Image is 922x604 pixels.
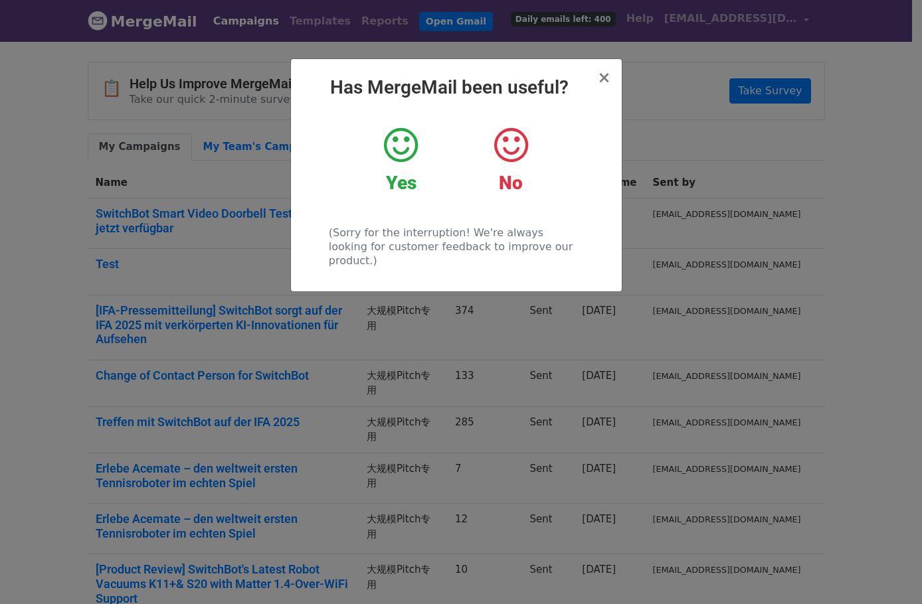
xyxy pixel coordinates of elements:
[356,125,446,194] a: Yes
[386,172,416,194] strong: Yes
[499,172,523,194] strong: No
[329,226,583,267] p: (Sorry for the interruption! We're always looking for customer feedback to improve our product.)
[466,125,555,194] a: No
[597,70,610,86] button: Close
[302,76,611,99] h2: Has MergeMail been useful?
[597,68,610,87] span: ×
